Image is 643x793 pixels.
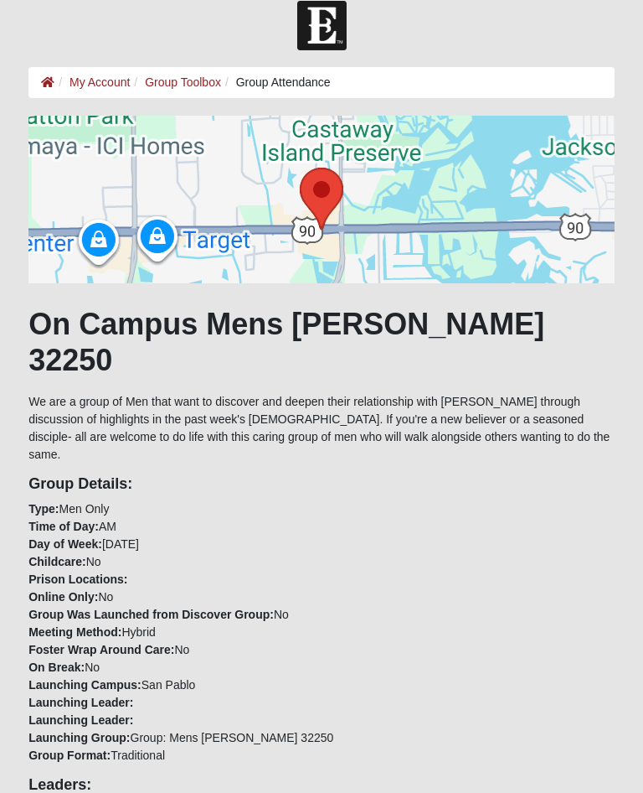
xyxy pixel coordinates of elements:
strong: Online Only: [28,590,98,604]
h4: Group Details: [28,475,615,494]
strong: Group Was Launched from Discover Group: [28,608,274,621]
strong: Day of Week: [28,537,102,551]
strong: Childcare: [28,555,85,568]
strong: Launching Campus: [28,678,141,692]
li: Group Attendance [221,74,331,91]
strong: Group Format: [28,749,111,762]
strong: Meeting Method: [28,625,121,639]
div: Men Only AM [DATE] No No No Hybrid No No San Pablo Group: Mens [PERSON_NAME] 32250 Traditional [16,475,627,765]
strong: Prison Locations: [28,573,127,586]
strong: Time of Day: [28,520,99,533]
img: Church of Eleven22 Logo [297,1,347,50]
strong: Type: [28,502,59,516]
strong: Launching Leader: [28,696,133,709]
h1: On Campus Mens [PERSON_NAME] 32250 [28,306,615,378]
strong: Launching Group: [28,731,130,744]
strong: On Break: [28,661,85,674]
a: Group Toolbox [145,75,221,89]
strong: Launching Leader: [28,713,133,727]
strong: Foster Wrap Around Care: [28,643,174,656]
a: My Account [69,75,130,89]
